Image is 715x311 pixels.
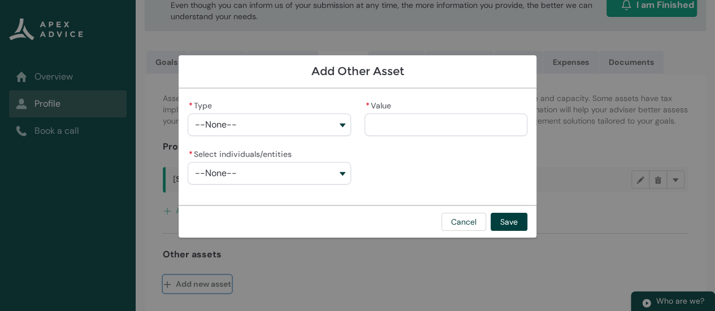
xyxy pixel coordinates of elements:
abbr: required [366,100,370,111]
abbr: required [189,149,193,159]
button: Type [188,113,350,136]
abbr: required [189,100,193,111]
button: Select individuals/entities [188,162,350,185]
span: --None-- [195,120,237,130]
label: Value [365,98,396,111]
span: --None-- [195,168,237,178]
label: Select individuals/entities [188,146,296,160]
h1: Add Other Asset [188,64,527,78]
label: Type [188,98,216,111]
button: Cancel [441,213,486,231]
button: Save [491,213,527,231]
